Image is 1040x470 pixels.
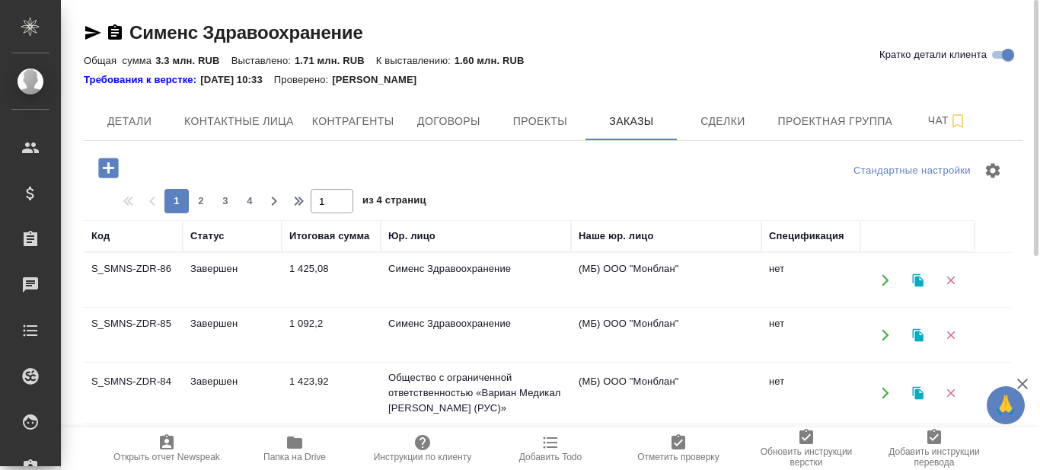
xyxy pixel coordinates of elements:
span: Сделки [686,112,759,131]
div: Спецификация [769,229,844,244]
button: Удалить [935,264,966,296]
button: Добавить инструкции перевода [870,427,998,470]
button: 3 [213,189,238,213]
td: 1 092,2 [282,309,381,362]
p: Выставлено: [231,55,295,66]
p: 3.3 млн. RUB [155,55,231,66]
span: Инструкции по клиенту [374,452,472,462]
p: 1.71 млн. RUB [295,55,376,66]
button: Добавить проект [88,152,129,184]
p: [PERSON_NAME] [332,72,428,88]
span: Обновить инструкции верстки [751,446,861,468]
button: Открыть отчет Newspeak [103,427,231,470]
span: Кратко детали клиента [879,47,987,62]
a: Требования к верстке: [84,72,200,88]
span: Контрагенты [312,112,394,131]
svg: Подписаться [949,112,967,130]
button: Скопировать ссылку для ЯМессенджера [84,24,102,42]
td: нет [761,366,860,420]
td: нет [761,309,860,362]
button: Клонировать [902,378,933,409]
span: Проектная группа [777,112,892,131]
td: S_SMNS-ZDR-86 [84,254,183,307]
button: 🙏 [987,386,1025,424]
span: Открыть отчет Newspeak [113,452,220,462]
button: Удалить [935,319,966,350]
td: (МБ) ООО "Монблан" [571,309,761,362]
button: 4 [238,189,262,213]
p: [DATE] 10:33 [200,72,274,88]
td: Завершен [183,366,282,420]
button: Скопировать ссылку [106,24,124,42]
div: Юр. лицо [388,229,435,244]
button: Клонировать [902,319,933,350]
button: Удалить [935,378,966,409]
div: Статус [190,229,225,244]
td: нет [761,254,860,307]
td: Завершен [183,254,282,307]
div: split button [850,159,975,183]
span: Контактные лица [184,112,294,131]
span: 4 [238,193,262,209]
button: Открыть [869,319,901,350]
button: Клонировать [902,264,933,296]
td: Завершен [183,309,282,362]
span: Детали [93,112,166,131]
button: Открыть [869,264,901,296]
button: Отметить проверку [614,427,742,470]
button: Инструкции по клиенту [359,427,487,470]
p: Проверено: [274,72,333,88]
span: 🙏 [993,389,1019,421]
div: Нажми, чтобы открыть папку с инструкцией [84,72,200,88]
td: S_SMNS-ZDR-84 [84,366,183,420]
button: Папка на Drive [231,427,359,470]
td: 1 425,08 [282,254,381,307]
td: Сименс Здравоохранение [381,309,571,362]
button: Добавить Todo [487,427,614,470]
div: Код [91,229,110,244]
td: Сименс Здравоохранение [381,254,571,307]
button: 2 [189,189,213,213]
p: 1.60 млн. RUB [455,55,536,66]
span: Добавить инструкции перевода [879,446,989,468]
span: Добавить Todo [519,452,582,462]
div: Итоговая сумма [289,229,369,244]
a: Сименс Здравоохранение [129,22,363,43]
span: Чат [911,111,984,130]
span: Отметить проверку [637,452,719,462]
td: 1 423,92 [282,366,381,420]
span: Заказы [595,112,668,131]
td: Общество с ограниченной ответственностью «Вариан Медикал [PERSON_NAME] (РУС)» [381,363,571,424]
span: Договоры [412,112,485,131]
td: (МБ) ООО "Монблан" [571,254,761,307]
span: 3 [213,193,238,209]
p: К выставлению: [376,55,455,66]
td: S_SMNS-ZDR-85 [84,309,183,362]
span: Проекты [503,112,576,131]
span: Папка на Drive [263,452,326,462]
span: 2 [189,193,213,209]
button: Обновить инструкции верстки [742,427,870,470]
p: Общая сумма [84,55,155,66]
button: Открыть [869,378,901,409]
span: из 4 страниц [362,191,426,213]
div: Наше юр. лицо [579,229,654,244]
td: (МБ) ООО "Монблан" [571,366,761,420]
